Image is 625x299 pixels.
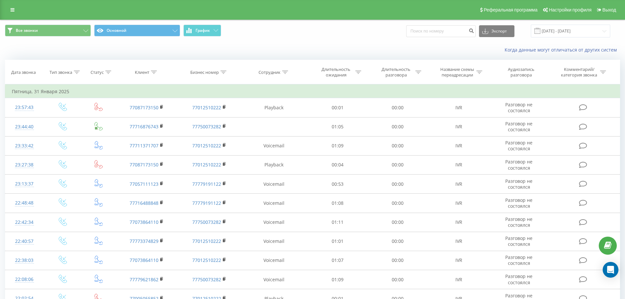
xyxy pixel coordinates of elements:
td: IVR [427,155,490,174]
td: 01:11 [308,213,368,232]
div: Длительность разговора [379,67,414,78]
span: Разговор не состоялся [505,197,532,209]
div: 23:33:42 [12,139,37,152]
span: Все звонки [16,28,38,33]
span: Разговор не состоялся [505,273,532,285]
td: Voicemail [240,251,308,270]
a: 77779191122 [192,181,221,187]
td: Voicemail [240,136,308,155]
span: Настройки профиля [549,7,592,12]
td: IVR [427,117,490,136]
button: Экспорт [479,25,514,37]
div: Длительность ожидания [319,67,354,78]
a: 77012510222 [192,104,221,111]
div: 22:42:34 [12,216,37,229]
td: 00:00 [368,136,428,155]
td: 01:08 [308,194,368,213]
td: 00:53 [308,175,368,194]
div: 22:48:48 [12,197,37,209]
div: Бизнес номер [190,70,219,75]
button: Основной [94,25,180,36]
a: 77012510222 [192,238,221,244]
td: 00:00 [368,194,428,213]
div: 22:08:06 [12,273,37,286]
td: Playback [240,155,308,174]
div: Статус [91,70,104,75]
td: Пятница, 31 Января 2025 [5,85,620,98]
a: 77711371707 [130,142,158,149]
td: IVR [427,251,490,270]
button: График [183,25,221,36]
span: График [196,28,210,33]
td: Voicemail [240,232,308,251]
td: IVR [427,213,490,232]
div: 23:13:37 [12,178,37,190]
td: 00:00 [368,251,428,270]
td: Voicemail [240,270,308,289]
a: 77779621862 [130,276,158,283]
div: Клиент [135,70,149,75]
div: Название схемы переадресации [440,67,475,78]
td: 01:07 [308,251,368,270]
div: Комментарий/категория звонка [560,67,598,78]
span: Реферальная программа [484,7,537,12]
a: 77073864110 [130,257,158,263]
td: Voicemail [240,194,308,213]
td: Playback [240,98,308,117]
a: 77012510222 [192,161,221,168]
div: Аудиозапись разговора [500,67,542,78]
td: 00:00 [368,117,428,136]
div: Дата звонка [11,70,36,75]
a: 77087173150 [130,161,158,168]
td: IVR [427,194,490,213]
div: 23:57:43 [12,101,37,114]
div: 22:40:57 [12,235,37,248]
td: 00:04 [308,155,368,174]
a: 77087173150 [130,104,158,111]
td: Voicemail [240,213,308,232]
a: 77773374829 [130,238,158,244]
td: IVR [427,136,490,155]
div: Тип звонка [50,70,72,75]
td: IVR [427,232,490,251]
a: 77716488848 [130,200,158,206]
td: 00:00 [368,175,428,194]
span: Разговор не состоялся [505,254,532,266]
td: IVR [427,270,490,289]
div: 23:44:40 [12,120,37,133]
a: Когда данные могут отличаться от других систем [505,47,620,53]
span: Разговор не состоялся [505,159,532,171]
td: 00:00 [368,232,428,251]
td: 00:00 [368,155,428,174]
span: Выход [602,7,616,12]
td: 01:09 [308,270,368,289]
td: 01:01 [308,232,368,251]
td: 00:00 [368,270,428,289]
div: 22:38:03 [12,254,37,267]
td: 00:00 [368,213,428,232]
span: Разговор не состоялся [505,216,532,228]
td: 01:05 [308,117,368,136]
button: Все звонки [5,25,91,36]
input: Поиск по номеру [406,25,476,37]
a: 77073864110 [130,219,158,225]
a: 77716876743 [130,123,158,130]
a: 77779191122 [192,200,221,206]
a: 77057111123 [130,181,158,187]
td: 00:01 [308,98,368,117]
td: IVR [427,175,490,194]
td: 01:09 [308,136,368,155]
span: Разговор не состоялся [505,101,532,114]
td: 00:00 [368,98,428,117]
a: 77012510222 [192,257,221,263]
div: 23:27:38 [12,159,37,171]
td: IVR [427,98,490,117]
a: 77750073282 [192,219,221,225]
a: 77750073282 [192,123,221,130]
a: 77012510222 [192,142,221,149]
a: 77750073282 [192,276,221,283]
span: Разговор не состоялся [505,178,532,190]
span: Разговор не состоялся [505,235,532,247]
div: Open Intercom Messenger [603,262,618,278]
td: Voicemail [240,175,308,194]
